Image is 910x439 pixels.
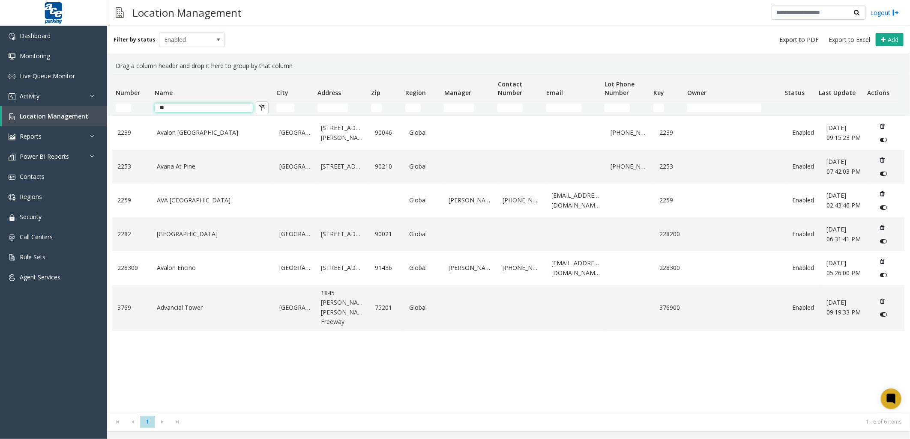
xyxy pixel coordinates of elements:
[876,153,889,167] button: Delete
[611,128,650,137] a: [PHONE_NUMBER]
[321,229,365,239] a: [STREET_ADDRESS]
[876,201,892,214] button: Disable
[503,196,542,205] a: [PHONE_NUMBER]
[792,128,816,137] a: Enabled
[9,33,15,40] img: 'icon'
[314,100,368,116] td: Address Filter
[155,89,173,97] span: Name
[140,416,155,427] span: Page 1
[449,196,492,205] a: [PERSON_NAME]
[611,162,650,171] a: [PHONE_NUMBER]
[20,213,42,221] span: Security
[660,162,684,171] a: 2253
[279,229,311,239] a: [GEOGRAPHIC_DATA]
[117,128,147,137] a: 2239
[876,255,889,268] button: Delete
[190,418,901,425] kendo-pager-info: 1 - 6 of 6 items
[826,123,865,142] a: [DATE] 09:15:23 PM
[256,101,269,114] button: Clear
[157,303,269,312] a: Advancial Tower
[9,254,15,261] img: 'icon'
[876,221,889,234] button: Delete
[128,2,246,23] h3: Location Management
[826,258,865,278] a: [DATE] 05:26:00 PM
[20,172,45,181] span: Contacts
[684,100,781,116] td: Owner Filter
[279,263,311,273] a: [GEOGRAPHIC_DATA]
[444,89,471,97] span: Manager
[321,263,365,273] a: [STREET_ADDRESS]
[9,194,15,201] img: 'icon'
[660,196,684,205] a: 2259
[9,154,15,160] img: 'icon'
[9,214,15,221] img: 'icon'
[653,104,664,112] input: Key Filter
[114,36,156,44] label: Filter by status
[498,80,522,97] span: Contact Number
[405,89,426,97] span: Region
[660,303,684,312] a: 376900
[792,263,816,273] a: Enabled
[321,123,365,142] a: [STREET_ADDRESS][PERSON_NAME]
[546,104,581,112] input: Email Filter
[440,100,494,116] td: Manager Filter
[20,92,39,100] span: Activity
[552,258,600,278] a: [EMAIL_ADDRESS][DOMAIN_NAME]
[819,89,856,97] span: Last Update
[494,100,543,116] td: Contact Number Filter
[410,229,439,239] a: Global
[781,100,815,116] td: Status Filter
[829,36,870,44] span: Export to Excel
[9,93,15,100] img: 'icon'
[660,229,684,239] a: 228200
[157,196,269,205] a: AVA [GEOGRAPHIC_DATA]
[20,273,60,281] span: Agent Services
[410,128,439,137] a: Global
[151,100,273,116] td: Name Filter
[687,104,761,112] input: Owner Filter
[20,72,75,80] span: Live Queue Monitor
[116,2,124,23] img: pageIcon
[781,74,815,100] th: Status
[117,196,147,205] a: 2259
[601,100,650,116] td: Lot Phone Number Filter
[826,298,865,317] a: [DATE] 09:19:33 PM
[402,100,441,116] td: Region Filter
[870,8,899,17] a: Logout
[117,229,147,239] a: 2282
[112,100,151,116] td: Number Filter
[876,234,892,248] button: Disable
[792,303,816,312] a: Enabled
[2,106,107,126] a: Location Management
[825,34,874,46] button: Export to Excel
[117,162,147,171] a: 2253
[375,128,399,137] a: 90046
[605,80,635,97] span: Lot Phone Number
[20,52,50,60] span: Monitoring
[20,193,42,201] span: Regions
[368,100,401,116] td: Zip Filter
[826,298,861,316] span: [DATE] 09:19:33 PM
[605,104,630,112] input: Lot Phone Number Filter
[660,128,684,137] a: 2239
[444,104,474,112] input: Manager Filter
[543,100,601,116] td: Email Filter
[410,303,439,312] a: Global
[826,124,861,141] span: [DATE] 09:15:23 PM
[410,162,439,171] a: Global
[876,308,892,321] button: Disable
[9,274,15,281] img: 'icon'
[9,113,15,120] img: 'icon'
[318,89,341,97] span: Address
[876,187,889,201] button: Delete
[371,89,381,97] span: Zip
[273,100,314,116] td: City Filter
[792,162,816,171] a: Enabled
[888,36,898,44] span: Add
[9,174,15,181] img: 'icon'
[157,162,269,171] a: Avana At Pine.
[117,303,147,312] a: 3769
[688,89,707,97] span: Owner
[321,288,365,327] a: 1845 [PERSON_NAME] [PERSON_NAME] Freeway
[9,73,15,80] img: 'icon'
